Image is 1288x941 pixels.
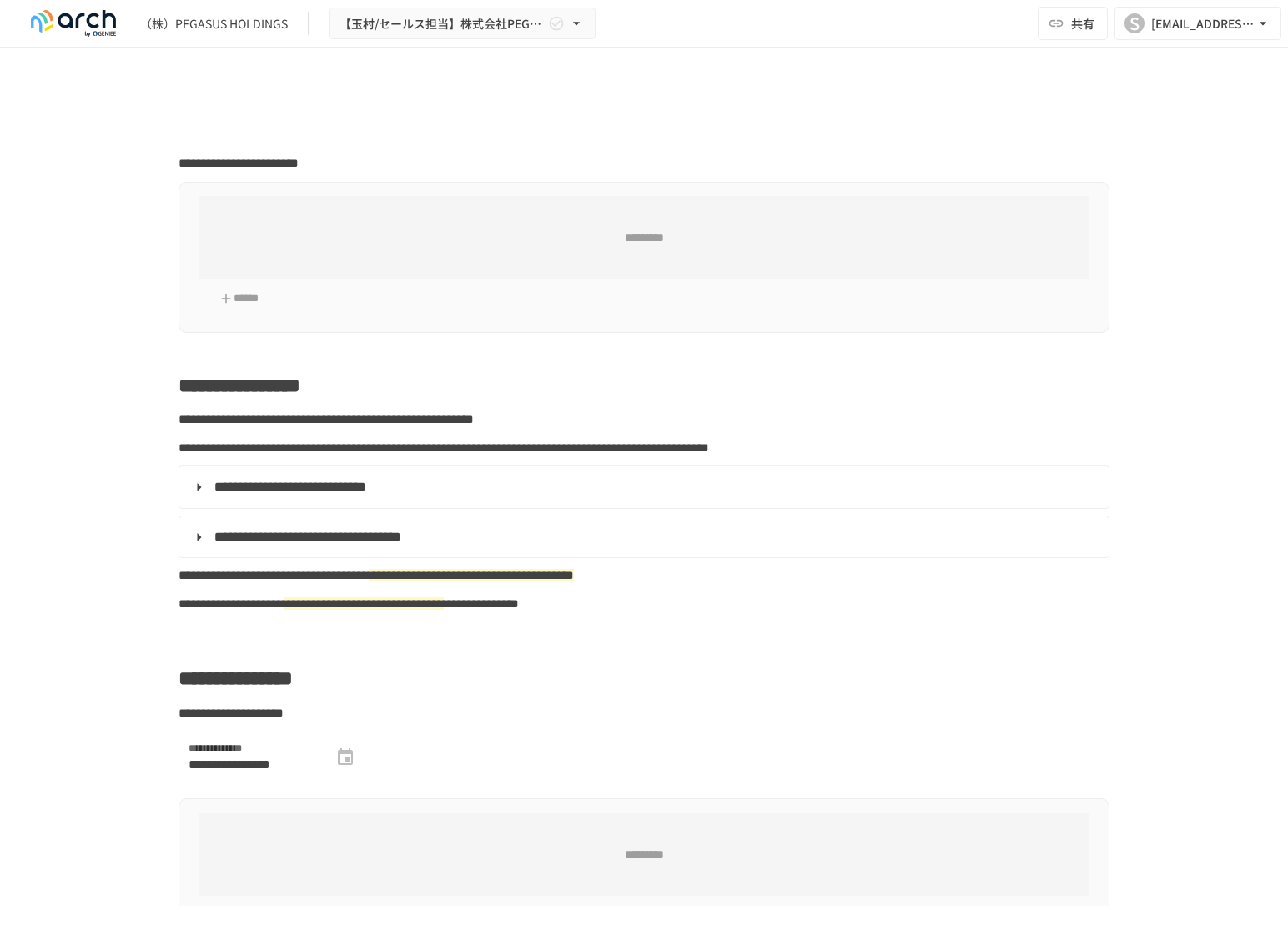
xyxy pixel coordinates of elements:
span: 共有 [1071,14,1094,33]
button: S[EMAIL_ADDRESS][DOMAIN_NAME] [1114,7,1281,40]
button: 共有 [1038,7,1108,40]
span: 【玉村/セールス担当】株式会社PEGASUS HOLDINGS様_初期設定サポート [340,13,545,34]
button: 【玉村/セールス担当】株式会社PEGASUS HOLDINGS様_初期設定サポート [329,8,596,40]
div: （株）PEGASUS HOLDINGS [140,15,288,33]
img: logo-default@2x-9cf2c760.svg [20,10,127,37]
div: [EMAIL_ADDRESS][DOMAIN_NAME] [1151,13,1255,34]
div: S [1124,13,1145,33]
